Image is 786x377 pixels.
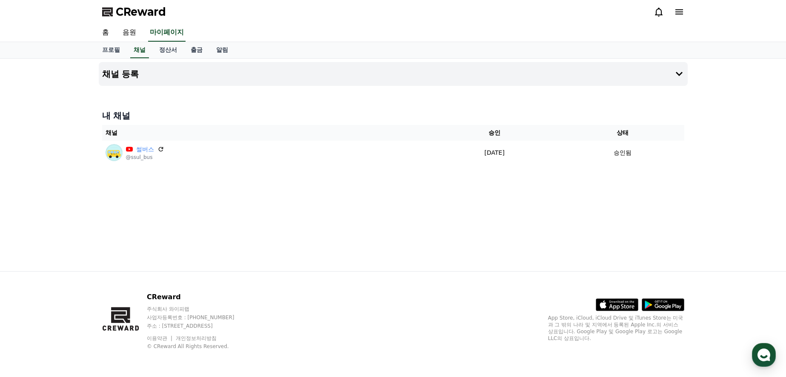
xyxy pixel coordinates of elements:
[147,335,174,341] a: 이용약관
[147,343,251,350] p: © CReward All Rights Reserved.
[614,148,632,157] p: 승인됨
[184,42,209,58] a: 출금
[106,144,123,161] img: 썰버스
[561,125,684,141] th: 상태
[148,24,186,42] a: 마이페이지
[147,306,251,312] p: 주식회사 와이피랩
[147,292,251,302] p: CReward
[130,42,149,58] a: 채널
[431,148,558,157] p: [DATE]
[99,62,688,86] button: 채널 등록
[116,24,143,42] a: 음원
[102,69,139,79] h4: 채널 등록
[136,145,154,154] a: 썰버스
[102,125,428,141] th: 채널
[95,24,116,42] a: 홈
[428,125,562,141] th: 승인
[548,315,684,342] p: App Store, iCloud, iCloud Drive 및 iTunes Store는 미국과 그 밖의 나라 및 지역에서 등록된 Apple Inc.의 서비스 상표입니다. Goo...
[95,42,127,58] a: 프로필
[102,5,166,19] a: CReward
[209,42,235,58] a: 알림
[102,110,684,122] h4: 내 채널
[147,323,251,329] p: 주소 : [STREET_ADDRESS]
[147,314,251,321] p: 사업자등록번호 : [PHONE_NUMBER]
[152,42,184,58] a: 정산서
[126,154,164,161] p: @ssul_bus
[176,335,217,341] a: 개인정보처리방침
[116,5,166,19] span: CReward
